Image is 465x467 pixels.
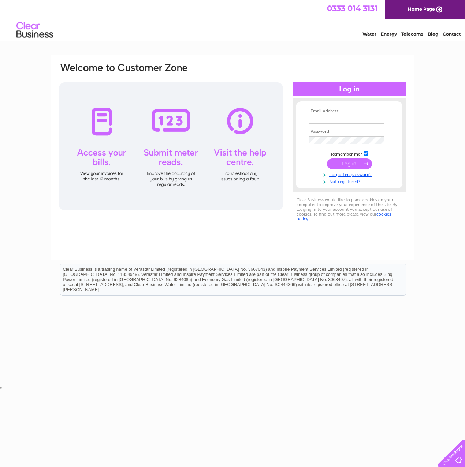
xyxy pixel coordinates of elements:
[428,31,438,37] a: Blog
[307,109,392,114] th: Email Address:
[297,212,391,221] a: cookies policy
[16,19,53,41] img: logo.png
[381,31,397,37] a: Energy
[401,31,423,37] a: Telecoms
[327,158,372,169] input: Submit
[293,194,406,225] div: Clear Business would like to place cookies on your computer to improve your experience of the sit...
[327,4,377,13] a: 0333 014 3131
[307,129,392,134] th: Password:
[443,31,461,37] a: Contact
[362,31,376,37] a: Water
[309,178,392,184] a: Not registered?
[307,150,392,157] td: Remember me?
[60,4,406,36] div: Clear Business is a trading name of Verastar Limited (registered in [GEOGRAPHIC_DATA] No. 3667643...
[309,171,392,178] a: Forgotten password?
